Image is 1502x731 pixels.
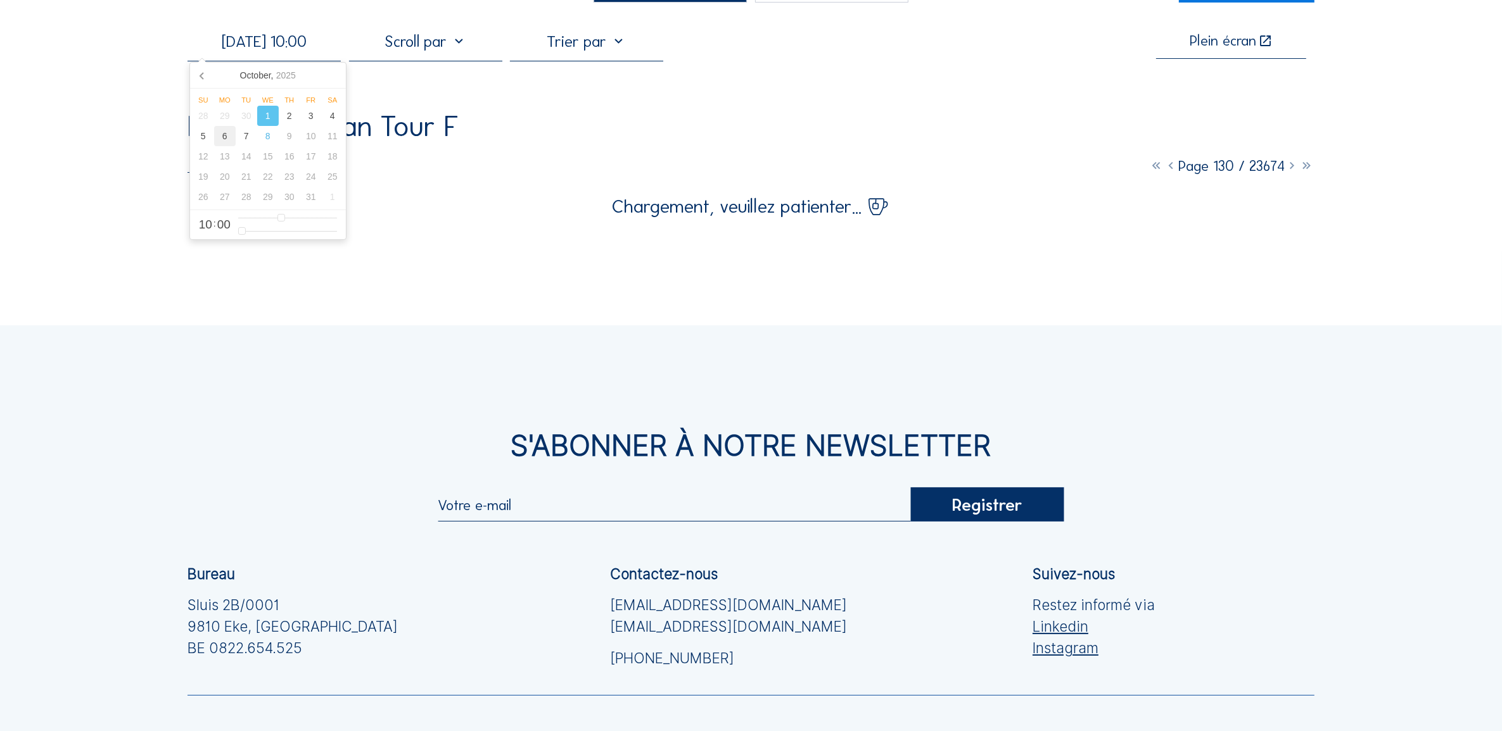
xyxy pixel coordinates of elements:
[279,187,300,207] div: 30
[236,187,257,207] div: 28
[193,106,214,126] div: 28
[610,567,718,582] div: Contactez-nous
[214,146,236,166] div: 13
[193,187,214,207] div: 26
[1033,616,1155,637] a: Linkedin
[236,96,257,104] div: Tu
[279,106,300,126] div: 2
[213,219,216,228] span: :
[322,187,343,207] div: 1
[214,187,236,207] div: 27
[610,594,847,616] a: [EMAIL_ADDRESS][DOMAIN_NAME]
[193,96,214,104] div: Su
[276,70,296,80] i: 2025
[188,32,341,51] input: Recherche par date 󰅀
[214,166,236,187] div: 20
[257,126,279,146] div: 8
[236,126,257,146] div: 7
[610,647,847,669] a: [PHONE_NUMBER]
[217,218,231,230] span: 00
[188,112,459,141] div: Besix / Abidjan Tour F
[257,96,279,104] div: We
[300,166,322,187] div: 24
[300,187,322,207] div: 31
[322,146,343,166] div: 18
[236,106,257,126] div: 30
[257,187,279,207] div: 29
[257,106,279,126] div: 1
[322,126,343,146] div: 11
[1190,34,1256,49] div: Plein écran
[322,106,343,126] div: 4
[193,126,214,146] div: 5
[279,146,300,166] div: 16
[279,126,300,146] div: 9
[911,487,1064,522] div: Registrer
[322,96,343,104] div: Sa
[188,594,398,658] div: Sluis 2B/0001 9810 Eke, [GEOGRAPHIC_DATA] BE 0822.654.525
[1033,594,1155,658] div: Restez informé via
[188,432,1314,460] div: S'Abonner à notre newsletter
[438,497,911,514] input: Votre e-mail
[188,567,235,582] div: Bureau
[1033,567,1115,582] div: Suivez-nous
[322,166,343,187] div: 25
[300,146,322,166] div: 17
[1179,158,1285,175] span: Page 130 / 23674
[300,106,322,126] div: 3
[612,197,862,216] span: Chargement, veuillez patienter...
[279,166,300,187] div: 23
[199,218,212,230] span: 10
[236,166,257,187] div: 21
[279,96,300,104] div: Th
[193,146,214,166] div: 12
[235,65,301,85] div: October,
[257,166,279,187] div: 22
[300,126,322,146] div: 10
[300,96,322,104] div: Fr
[1033,637,1155,659] a: Instagram
[610,616,847,637] a: [EMAIL_ADDRESS][DOMAIN_NAME]
[214,96,236,104] div: Mo
[188,154,347,174] div: Camera 2
[257,146,279,166] div: 15
[214,126,236,146] div: 6
[214,106,236,126] div: 29
[193,166,214,187] div: 19
[236,146,257,166] div: 14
